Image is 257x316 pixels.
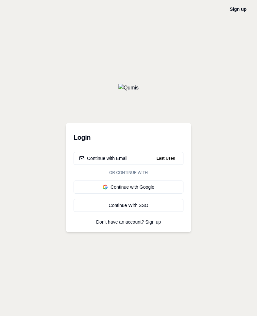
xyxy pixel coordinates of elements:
button: Continue with EmailLast Used [74,152,183,165]
p: Don't have an account? [74,220,183,224]
span: Last Used [154,154,178,162]
div: Continue With SSO [79,202,178,209]
a: Continue With SSO [74,199,183,212]
a: Sign up [230,7,247,12]
div: Continue with Google [79,184,178,190]
span: Or continue with [107,170,150,175]
div: Continue with Email [79,155,128,162]
a: Sign up [146,219,161,225]
img: Qumis [118,84,139,92]
h3: Login [74,131,183,144]
button: Continue with Google [74,181,183,194]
